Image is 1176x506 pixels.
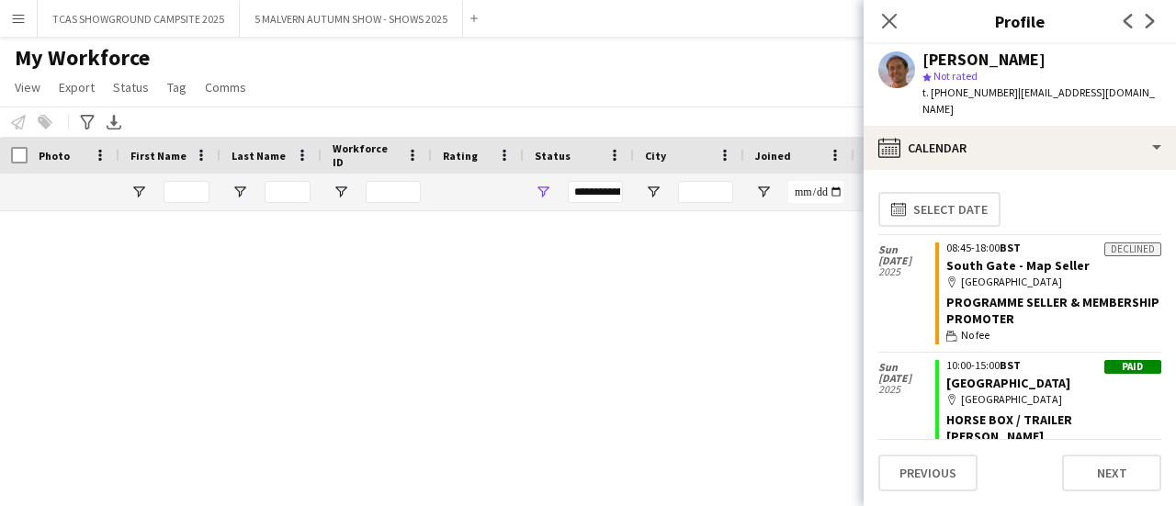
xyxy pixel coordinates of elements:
[443,149,478,163] span: Rating
[240,1,463,37] button: 5 MALVERN AUTUMN SHOW - SHOWS 2025
[1104,242,1161,256] div: Declined
[130,184,147,200] button: Open Filter Menu
[645,149,666,163] span: City
[878,373,935,384] span: [DATE]
[1104,360,1161,374] div: Paid
[755,184,772,200] button: Open Filter Menu
[946,242,1161,253] div: 08:45-18:00
[946,274,1161,290] div: [GEOGRAPHIC_DATA]
[38,1,240,37] button: TCAS SHOWGROUND CAMPSITE 2025
[51,75,102,99] a: Export
[946,391,1161,408] div: [GEOGRAPHIC_DATA]
[864,126,1176,170] div: Calendar
[878,244,935,255] span: Sun
[15,44,150,72] span: My Workforce
[232,149,286,163] span: Last Name
[878,192,1001,227] button: Select date
[106,75,156,99] a: Status
[645,184,661,200] button: Open Filter Menu
[366,181,421,203] input: Workforce ID Filter Input
[113,79,149,96] span: Status
[878,266,935,277] span: 2025
[922,51,1046,68] div: [PERSON_NAME]
[39,149,70,163] span: Photo
[333,184,349,200] button: Open Filter Menu
[878,455,978,491] button: Previous
[933,69,978,83] span: Not rated
[946,257,1090,274] a: South Gate - Map Seller
[535,184,551,200] button: Open Filter Menu
[946,375,1070,391] a: [GEOGRAPHIC_DATA]
[160,75,194,99] a: Tag
[1062,455,1161,491] button: Next
[755,149,791,163] span: Joined
[922,85,1155,116] span: | [EMAIL_ADDRESS][DOMAIN_NAME]
[333,141,399,169] span: Workforce ID
[7,75,48,99] a: View
[76,111,98,133] app-action-btn: Advanced filters
[788,181,843,203] input: Joined Filter Input
[922,85,1018,99] span: t. [PHONE_NUMBER]
[103,111,125,133] app-action-btn: Export XLSX
[15,79,40,96] span: View
[864,9,1176,33] h3: Profile
[59,79,95,96] span: Export
[265,181,311,203] input: Last Name Filter Input
[232,184,248,200] button: Open Filter Menu
[1000,241,1021,254] span: BST
[535,149,571,163] span: Status
[946,411,1161,444] div: Horse Box / Trailer [PERSON_NAME]
[130,149,187,163] span: First Name
[205,79,246,96] span: Comms
[961,327,989,343] span: No fee
[878,255,935,266] span: [DATE]
[678,181,733,203] input: City Filter Input
[878,384,935,395] span: 2025
[946,360,1161,371] div: 10:00-15:00
[878,362,935,373] span: Sun
[167,79,187,96] span: Tag
[164,181,209,203] input: First Name Filter Input
[1000,358,1021,372] span: BST
[198,75,254,99] a: Comms
[946,294,1161,327] div: Programme Seller & Membership Promoter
